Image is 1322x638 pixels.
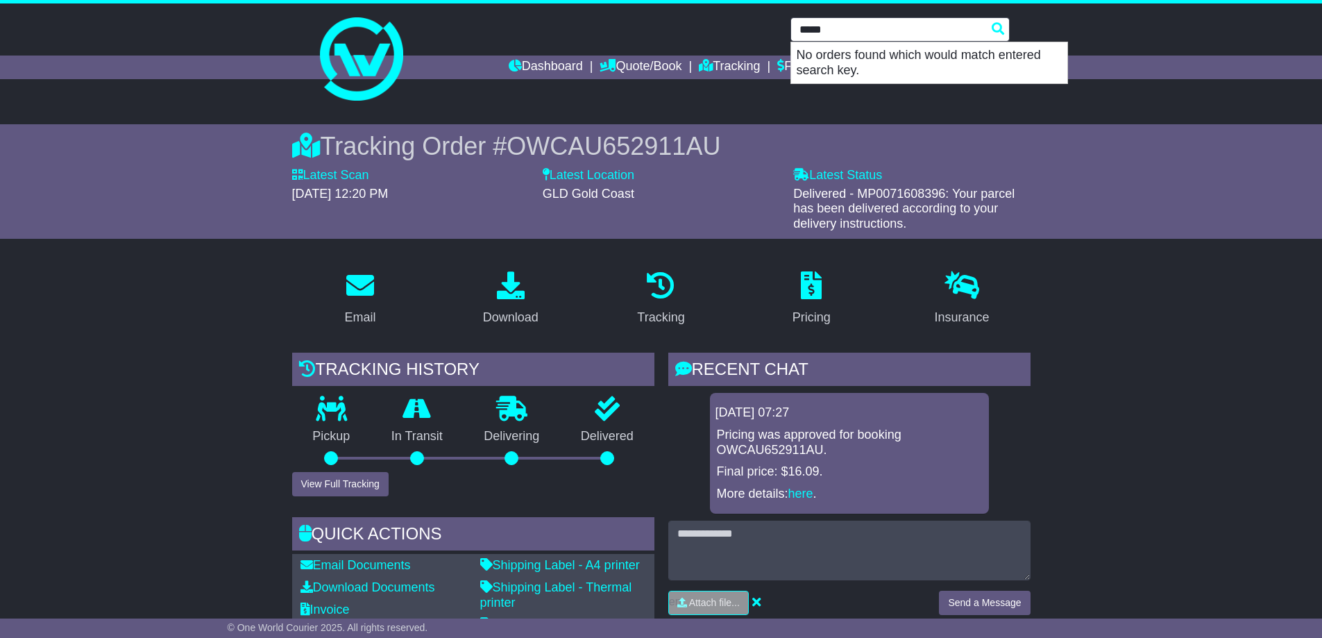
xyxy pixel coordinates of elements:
label: Latest Scan [292,168,369,183]
div: Insurance [935,308,990,327]
a: Dashboard [509,56,583,79]
button: Send a Message [939,591,1030,615]
a: Tracking [628,267,693,332]
span: Delivered - MP0071608396: Your parcel has been delivered according to your delivery instructions. [793,187,1015,230]
span: © One World Courier 2025. All rights reserved. [228,622,428,633]
div: Tracking Order # [292,131,1031,161]
div: [DATE] 07:27 [715,405,983,421]
a: Shipping Label - Thermal printer [480,580,632,610]
div: Tracking history [292,353,654,390]
a: Original Address Label [480,617,616,631]
a: here [788,487,813,501]
p: Final price: $16.09. [717,464,982,480]
p: In Transit [371,429,464,444]
div: Download [483,308,539,327]
span: OWCAU652911AU [507,132,720,160]
label: Latest Status [793,168,882,183]
div: Pricing [793,308,831,327]
span: GLD Gold Coast [543,187,634,201]
a: Insurance [926,267,999,332]
a: Tracking [699,56,760,79]
a: Invoice [300,603,350,616]
a: Email [335,267,384,332]
div: Quick Actions [292,517,654,555]
a: Shipping Label - A4 printer [480,558,640,572]
p: Pickup [292,429,371,444]
p: No orders found which would match entered search key. [791,42,1067,83]
p: Delivering [464,429,561,444]
a: Download [474,267,548,332]
a: Quote/Book [600,56,681,79]
a: Financials [777,56,840,79]
a: Email Documents [300,558,411,572]
label: Latest Location [543,168,634,183]
p: Pricing was approved for booking OWCAU652911AU. [717,428,982,457]
button: View Full Tracking [292,472,389,496]
p: More details: . [717,487,982,502]
p: Delivered [560,429,654,444]
span: [DATE] 12:20 PM [292,187,389,201]
div: Tracking [637,308,684,327]
a: Download Documents [300,580,435,594]
div: RECENT CHAT [668,353,1031,390]
a: Pricing [783,267,840,332]
div: Email [344,308,375,327]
